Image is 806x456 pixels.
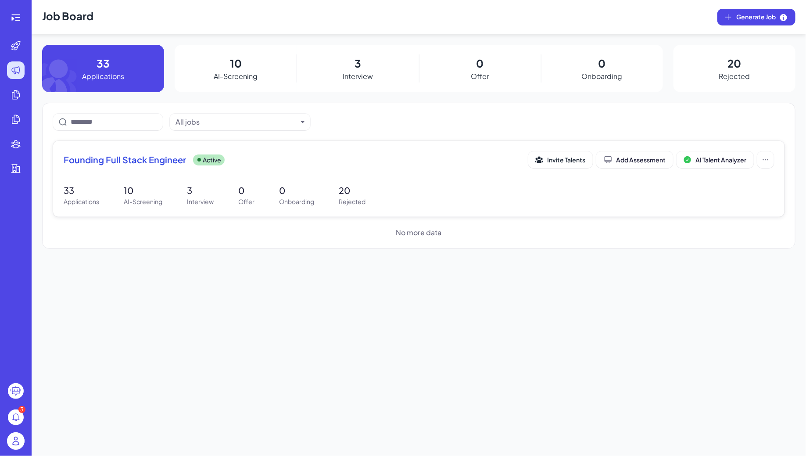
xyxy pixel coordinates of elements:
p: Offer [238,197,254,206]
p: 0 [238,184,254,197]
div: 3 [18,406,25,413]
p: Rejected [719,71,750,82]
p: Interview [343,71,373,82]
button: AI Talent Analyzer [677,151,754,168]
p: Offer [471,71,489,82]
p: Applications [82,71,124,82]
p: Interview [187,197,214,206]
p: 3 [355,55,361,71]
p: Rejected [339,197,365,206]
p: Onboarding [279,197,314,206]
div: All jobs [176,117,200,127]
div: Add Assessment [604,155,666,164]
p: AI-Screening [214,71,258,82]
p: 0 [279,184,314,197]
p: 20 [727,55,741,71]
span: Generate Job [736,12,788,22]
button: All jobs [176,117,297,127]
p: Onboarding [581,71,622,82]
p: 20 [339,184,365,197]
p: 3 [187,184,214,197]
span: Founding Full Stack Engineer [64,154,186,166]
button: Invite Talents [528,151,593,168]
p: 33 [64,184,99,197]
button: Add Assessment [596,151,673,168]
p: AI-Screening [124,197,162,206]
span: AI Talent Analyzer [695,156,746,164]
button: Generate Job [717,9,795,25]
p: 0 [476,55,484,71]
span: No more data [396,227,442,238]
p: 10 [124,184,162,197]
img: user_logo.png [7,432,25,450]
p: 33 [97,55,110,71]
p: Applications [64,197,99,206]
p: 10 [230,55,242,71]
span: Invite Talents [547,156,585,164]
p: 0 [598,55,605,71]
p: Active [203,155,221,165]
